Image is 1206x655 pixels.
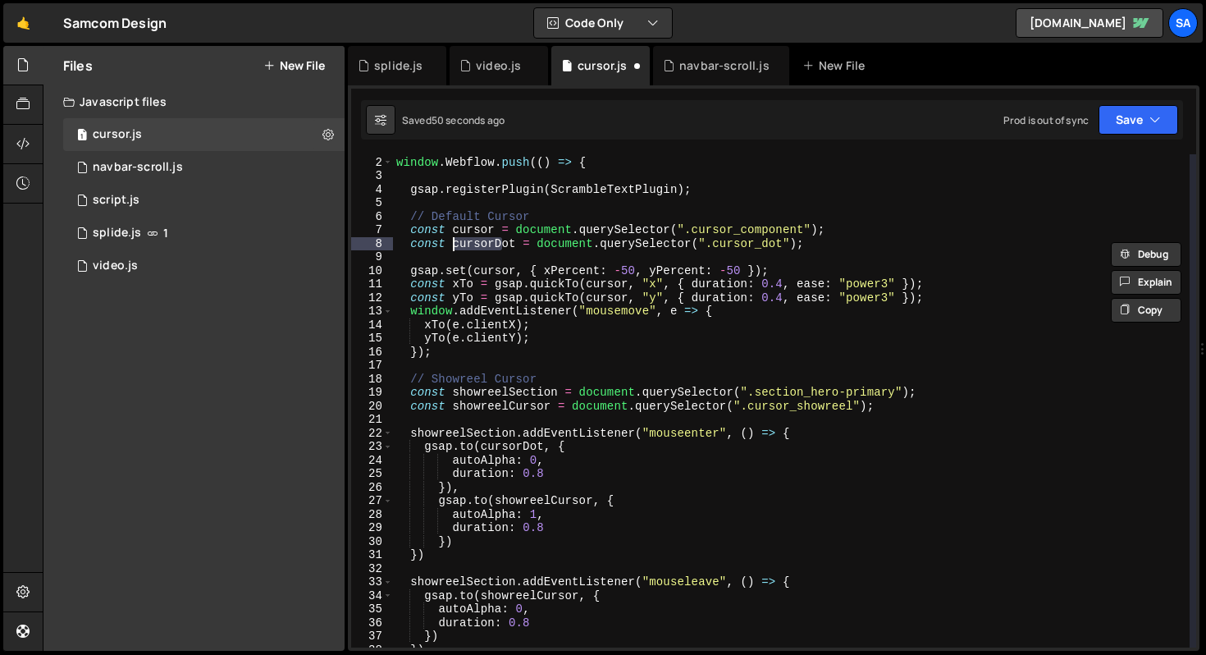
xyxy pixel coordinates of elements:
div: 12 [351,291,393,305]
div: 6 [351,210,393,224]
div: 14 [351,318,393,332]
div: 19 [351,386,393,400]
div: Prod is out of sync [1003,113,1089,127]
div: 20 [351,400,393,414]
div: 29 [351,521,393,535]
button: Explain [1111,270,1181,295]
div: 25 [351,467,393,481]
div: 18 [351,373,393,387]
div: Samcom Design [63,13,167,33]
div: 35 [351,602,393,616]
div: script.js [93,193,139,208]
div: video.js [476,57,521,74]
div: 34 [351,589,393,603]
div: 16 [351,346,393,360]
a: SA [1168,8,1198,38]
div: 14806/45266.js [63,217,345,250]
div: 22 [351,427,393,441]
div: splide.js [93,226,141,240]
div: 26 [351,481,393,495]
button: Code Only [534,8,672,38]
button: Copy [1111,298,1181,323]
div: 3 [351,169,393,183]
div: 15 [351,332,393,346]
div: 14806/45291.js [63,151,345,184]
div: 14806/38397.js [63,184,345,217]
div: 11 [351,277,393,291]
div: splide.js [374,57,423,74]
div: navbar-scroll.js [93,160,183,175]
div: 10 [351,264,393,278]
div: 27 [351,494,393,508]
div: New File [802,57,871,74]
span: 1 [77,130,87,143]
div: 32 [351,562,393,576]
span: 1 [163,227,168,240]
div: 9 [351,250,393,264]
div: 28 [351,508,393,522]
div: 5 [351,196,393,210]
div: navbar-scroll.js [679,57,770,74]
div: 31 [351,548,393,562]
div: cursor.js [578,57,627,74]
div: Javascript files [43,85,345,118]
div: 23 [351,440,393,454]
div: 21 [351,413,393,427]
div: 7 [351,223,393,237]
div: Saved [402,113,505,127]
div: cursor.js [93,127,142,142]
div: 13 [351,305,393,318]
div: 37 [351,630,393,644]
button: Debug [1111,242,1181,267]
div: 4 [351,183,393,197]
div: 8 [351,237,393,251]
h2: Files [63,57,93,75]
div: 14806/45268.js [63,250,345,282]
div: 14806/45454.js [63,118,345,151]
div: 30 [351,535,393,549]
a: 🤙 [3,3,43,43]
button: Save [1099,105,1178,135]
button: New File [263,59,325,72]
div: 33 [351,575,393,589]
div: 36 [351,616,393,630]
div: 24 [351,454,393,468]
div: 50 seconds ago [432,113,505,127]
div: 17 [351,359,393,373]
div: 2 [351,156,393,170]
div: video.js [93,259,138,273]
a: [DOMAIN_NAME] [1016,8,1163,38]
